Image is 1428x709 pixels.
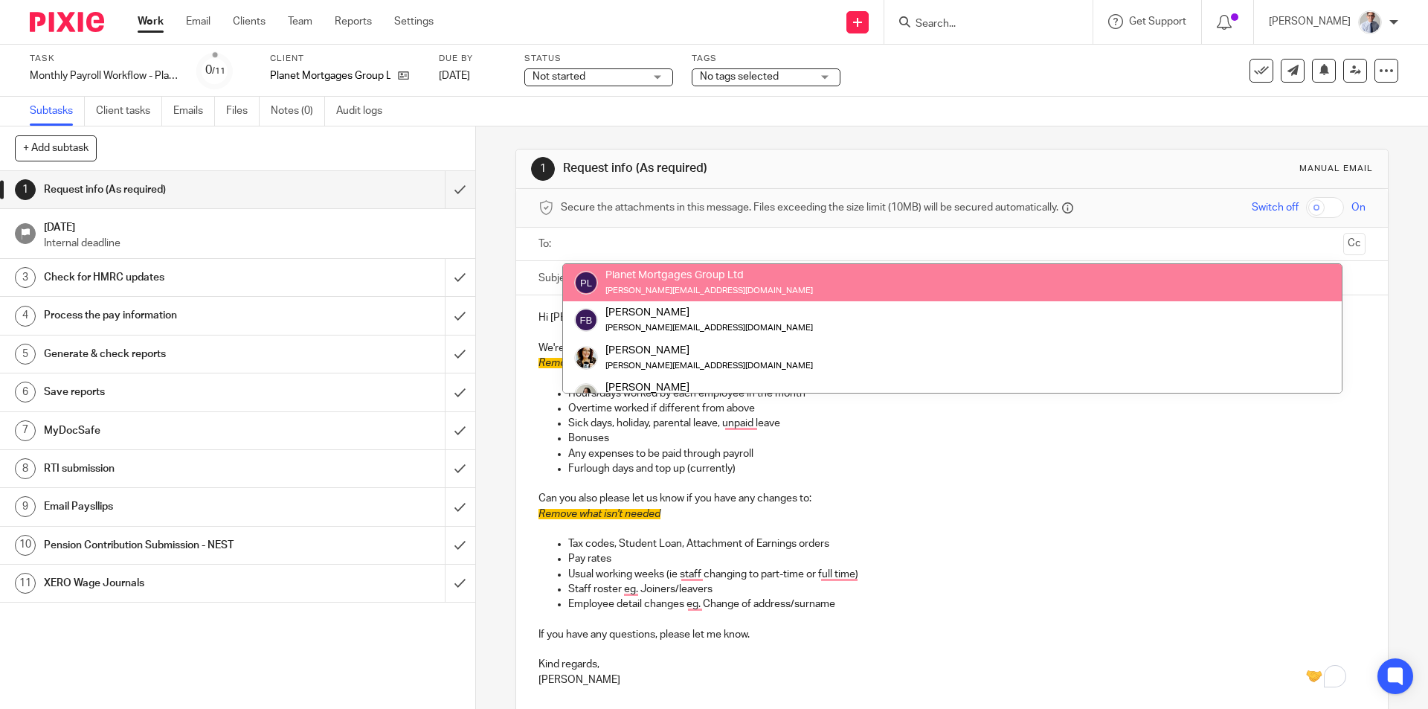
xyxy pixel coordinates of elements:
[568,551,1365,566] p: Pay rates
[574,383,598,407] img: Olivia.jpg
[1358,10,1382,34] img: IMG_9924.jpg
[538,341,1365,356] p: We're getting ready to prepare your monthly payroll and need the following information from you:
[516,295,1387,699] div: To enrich screen reader interactions, please activate Accessibility in Grammarly extension settings
[30,53,178,65] label: Task
[574,346,598,370] img: 2020-11-15%2017.26.54-1.jpg
[531,157,555,181] div: 1
[538,657,1365,672] p: Kind regards,
[30,97,85,126] a: Subtasks
[605,305,813,320] div: [PERSON_NAME]
[1351,200,1366,215] span: On
[205,62,225,79] div: 0
[138,14,164,29] a: Work
[15,306,36,327] div: 4
[44,343,301,365] h1: Generate & check reports
[568,461,1365,476] p: Furlough days and top up (currently)
[15,496,36,517] div: 9
[233,14,266,29] a: Clients
[568,416,1365,431] p: Sick days, holiday, parental leave, unpaid leave
[271,97,325,126] a: Notes (0)
[538,237,555,251] label: To:
[44,304,301,327] h1: Process the pay information
[561,200,1058,215] span: Secure the attachments in this message. Files exceeding the size limit (10MB) will be secured aut...
[44,495,301,518] h1: Email Paysllips
[568,536,1365,551] p: Tax codes, Student Loan, Attachment of Earnings orders
[44,534,301,556] h1: Pension Contribution Submission - NEST
[173,97,215,126] a: Emails
[1343,233,1366,255] button: Cc
[538,673,1365,687] p: [PERSON_NAME]
[914,18,1048,31] input: Search
[568,597,1365,612] p: Employee detail changes eg. Change of address/surname
[439,71,470,81] span: [DATE]
[692,53,840,65] label: Tags
[605,342,813,357] div: [PERSON_NAME]
[574,308,598,332] img: svg%3E
[568,401,1365,416] p: Overtime worked if different from above
[15,573,36,594] div: 11
[44,420,301,442] h1: MyDocSafe
[44,572,301,594] h1: XERO Wage Journals
[96,97,162,126] a: Client tasks
[30,12,104,32] img: Pixie
[1269,14,1351,29] p: [PERSON_NAME]
[605,362,813,370] small: [PERSON_NAME][EMAIL_ADDRESS][DOMAIN_NAME]
[605,268,813,283] div: Planet Mortgages Group Ltd
[538,627,1365,642] p: If you have any questions, please let me know.
[439,53,506,65] label: Due by
[212,67,225,75] small: /11
[15,420,36,441] div: 7
[44,179,301,201] h1: Request info (As required)
[15,535,36,556] div: 10
[1129,16,1186,27] span: Get Support
[270,68,390,83] p: Planet Mortgages Group Ltd
[1299,163,1373,175] div: Manual email
[44,266,301,289] h1: Check for HMRC updates
[270,53,420,65] label: Client
[15,179,36,200] div: 1
[568,431,1365,446] p: Bonuses
[44,236,460,251] p: Internal deadline
[335,14,372,29] a: Reports
[538,310,1365,325] p: Hi [PERSON_NAME],
[568,582,1365,597] p: Staff roster eg. Joiners/leavers
[574,271,598,295] img: svg%3E
[538,358,660,368] span: Remove what isn't needed
[538,509,660,519] span: Remove what isn't needed
[700,71,779,82] span: No tags selected
[524,53,673,65] label: Status
[15,382,36,402] div: 6
[44,381,301,403] h1: Save reports
[226,97,260,126] a: Files
[568,446,1365,461] p: Any expenses to be paid through payroll
[394,14,434,29] a: Settings
[15,344,36,365] div: 5
[1252,200,1299,215] span: Switch off
[186,14,210,29] a: Email
[605,286,813,295] small: [PERSON_NAME][EMAIL_ADDRESS][DOMAIN_NAME]
[288,14,312,29] a: Team
[15,135,97,161] button: + Add subtask
[336,97,393,126] a: Audit logs
[568,567,1365,582] p: Usual working weeks (ie staff changing to part-time or full time)
[538,491,1365,506] p: Can you also please let us know if you have any changes to:
[563,161,984,176] h1: Request info (As required)
[44,458,301,480] h1: RTI submission
[44,216,460,235] h1: [DATE]
[15,267,36,288] div: 3
[605,324,813,332] small: [PERSON_NAME][EMAIL_ADDRESS][DOMAIN_NAME]
[15,458,36,479] div: 8
[605,380,813,395] div: [PERSON_NAME]
[30,68,178,83] div: Monthly Payroll Workflow - Planet Mortgages
[533,71,585,82] span: Not started
[538,271,577,286] label: Subject:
